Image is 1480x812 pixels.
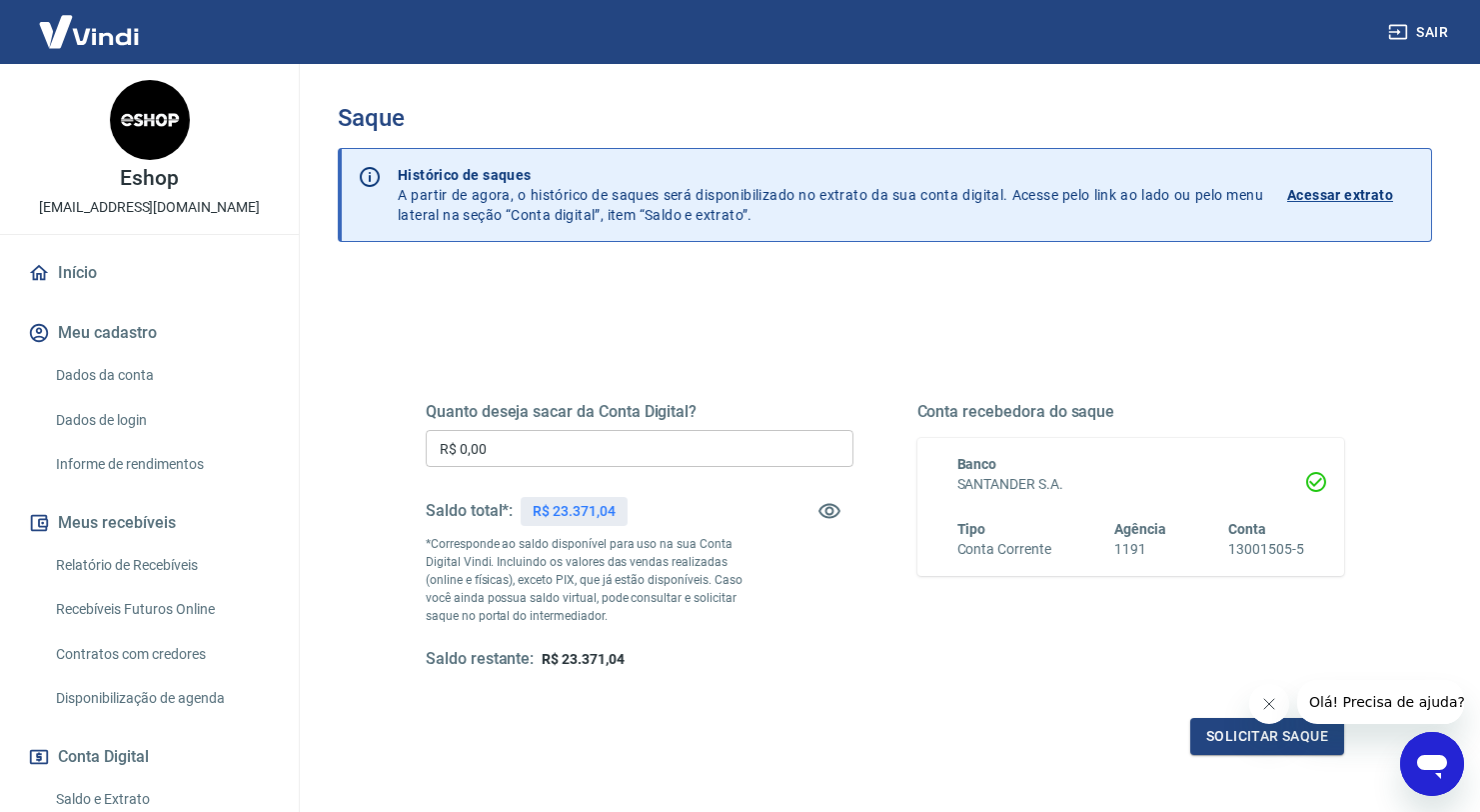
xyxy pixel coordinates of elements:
p: *Corresponde ao saldo disponível para uso na sua Conta Digital Vindi. Incluindo os valores das ve... [426,535,746,625]
p: Histórico de saques [398,165,1263,185]
a: Disponibilização de agenda [48,678,275,719]
p: [EMAIL_ADDRESS][DOMAIN_NAME] [39,197,260,218]
a: Acessar extrato [1287,165,1415,225]
span: R$ 23.371,04 [542,651,624,667]
p: A partir de agora, o histórico de saques será disponibilizado no extrato da sua conta digital. Ac... [398,165,1263,225]
button: Sair [1384,14,1456,51]
span: Conta [1228,521,1266,537]
p: Acessar extrato [1287,185,1393,205]
a: Relatório de Recebíveis [48,545,275,586]
button: Conta Digital [24,735,275,779]
span: Banco [957,456,997,472]
h3: Saque [338,104,1432,132]
h6: 1191 [1114,539,1166,560]
a: Contratos com credores [48,634,275,675]
h6: Conta Corrente [957,539,1051,560]
h6: 13001505-5 [1228,539,1304,560]
h5: Saldo restante: [426,649,534,670]
h5: Conta recebedora do saque [917,402,1345,422]
span: Tipo [957,521,986,537]
h6: SANTANDER S.A. [957,474,1305,495]
p: Eshop [120,168,179,189]
h5: Saldo total*: [426,501,513,521]
h5: Quanto deseja sacar da Conta Digital? [426,402,853,422]
button: Meus recebíveis [24,501,275,545]
span: Olá! Precisa de ajuda? [12,14,168,30]
a: Informe de rendimentos [48,444,275,485]
iframe: Botão para abrir a janela de mensagens [1400,732,1464,796]
iframe: Fechar mensagem [1249,684,1289,724]
a: Recebíveis Futuros Online [48,589,275,630]
p: R$ 23.371,04 [533,501,615,522]
button: Meu cadastro [24,311,275,355]
button: Solicitar saque [1190,718,1344,755]
a: Dados da conta [48,355,275,396]
img: c21a6a65-ee97-47d8-839c-73351baf9b52.jpeg [110,80,190,160]
span: Agência [1114,521,1166,537]
img: Vindi [24,1,154,62]
a: Início [24,251,275,295]
iframe: Mensagem da empresa [1297,680,1464,724]
a: Dados de login [48,400,275,441]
